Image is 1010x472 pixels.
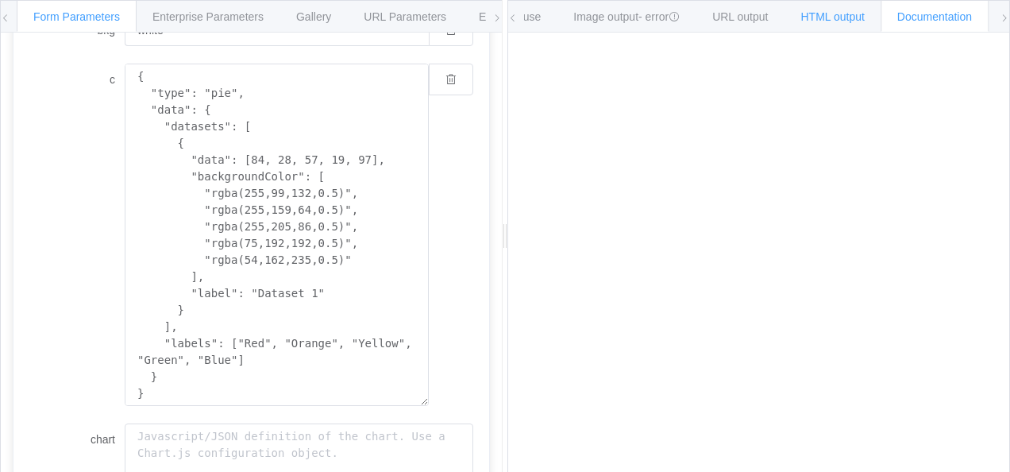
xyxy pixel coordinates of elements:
span: - error [638,10,680,23]
span: Image output [573,10,680,23]
span: URL Parameters [364,10,446,23]
span: Enterprise Parameters [152,10,264,23]
span: URL output [712,10,768,23]
span: Environments [479,10,547,23]
span: Documentation [897,10,972,23]
span: HTML output [800,10,864,23]
label: c [29,64,125,95]
label: chart [29,424,125,455]
span: 📘 How to use [468,10,541,23]
span: Form Parameters [33,10,120,23]
span: Gallery [296,10,331,23]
